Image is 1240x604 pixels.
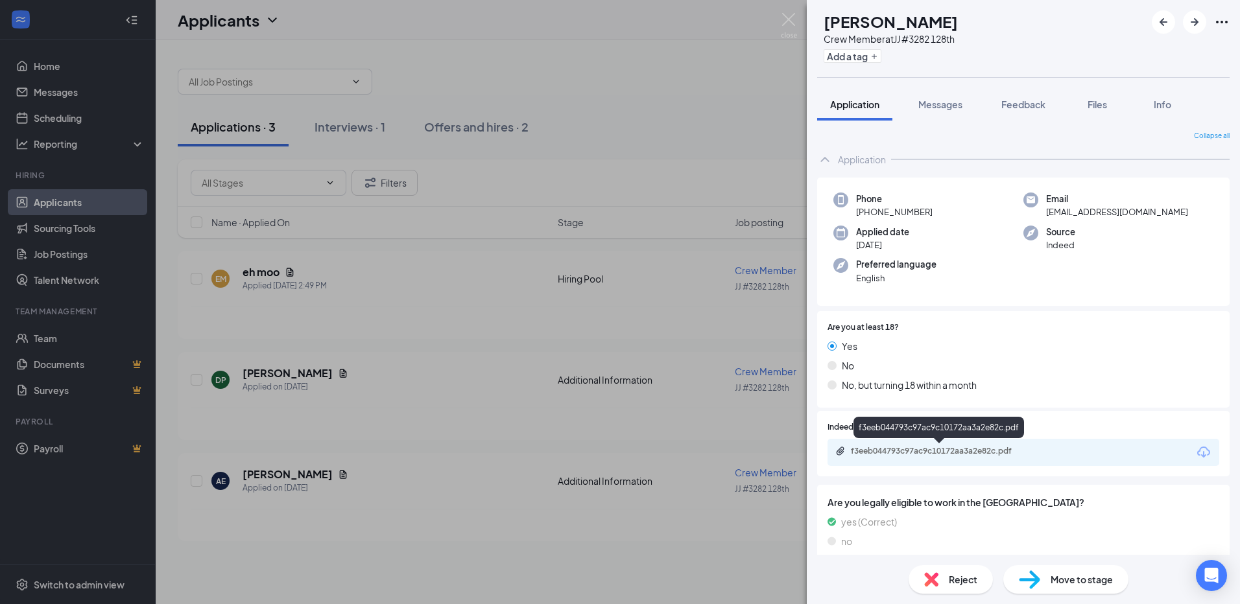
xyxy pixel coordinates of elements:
[1196,445,1211,460] svg: Download
[835,446,846,456] svg: Paperclip
[1001,99,1045,110] span: Feedback
[817,152,833,167] svg: ChevronUp
[1187,14,1202,30] svg: ArrowRight
[841,534,852,548] span: no
[853,417,1024,438] div: f3eeb044793c97ac9c10172aa3a2e82c.pdf
[842,358,854,373] span: No
[838,153,886,166] div: Application
[828,321,899,334] span: Are you at least 18?
[856,258,936,271] span: Preferred language
[824,10,958,32] h1: [PERSON_NAME]
[851,446,1032,456] div: f3eeb044793c97ac9c10172aa3a2e82c.pdf
[835,446,1045,458] a: Paperclipf3eeb044793c97ac9c10172aa3a2e82c.pdf
[1194,131,1230,141] span: Collapse all
[856,226,909,238] span: Applied date
[918,99,962,110] span: Messages
[1046,192,1188,205] span: Email
[856,205,933,218] span: [PHONE_NUMBER]
[856,238,909,251] span: [DATE]
[1088,99,1107,110] span: Files
[1183,10,1206,34] button: ArrowRight
[1152,10,1175,34] button: ArrowLeftNew
[856,272,936,285] span: English
[842,339,857,353] span: Yes
[1051,572,1113,587] span: Move to stage
[870,52,878,60] svg: Plus
[1154,99,1171,110] span: Info
[1214,14,1230,30] svg: Ellipses
[856,192,933,205] span: Phone
[828,495,1219,509] span: Are you legally eligible to work in the [GEOGRAPHIC_DATA]?
[1046,205,1188,218] span: [EMAIL_ADDRESS][DOMAIN_NAME]
[1156,14,1171,30] svg: ArrowLeftNew
[828,421,885,434] span: Indeed Resume
[1046,226,1075,238] span: Source
[824,49,881,63] button: PlusAdd a tag
[1046,238,1075,251] span: Indeed
[842,378,977,392] span: No, but turning 18 within a month
[841,515,897,529] span: yes (Correct)
[824,32,958,45] div: Crew Member at JJ #3282 128th
[830,99,879,110] span: Application
[949,572,977,587] span: Reject
[1196,560,1227,591] div: Open Intercom Messenger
